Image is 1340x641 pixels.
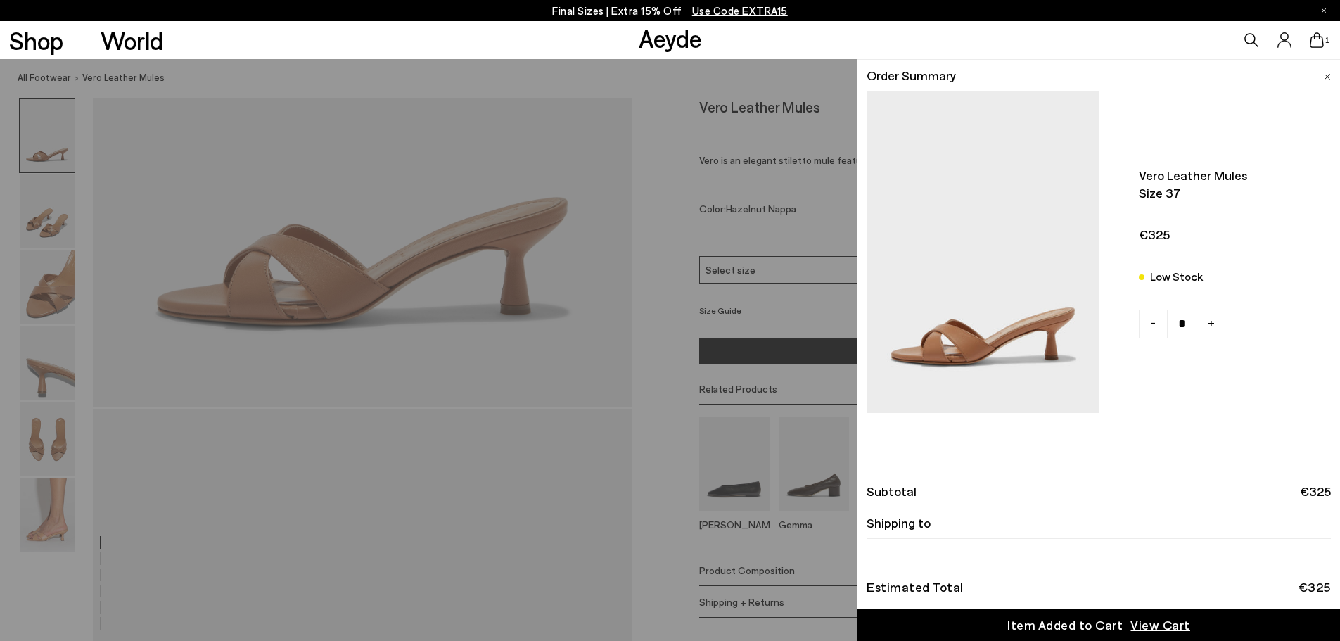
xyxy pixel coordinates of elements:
[9,28,63,53] a: Shop
[857,609,1340,641] a: Item Added to Cart View Cart
[1139,184,1321,202] span: Size 37
[1150,267,1203,286] div: Low Stock
[867,582,964,592] div: Estimated Total
[552,2,788,20] p: Final Sizes | Extra 15% Off
[101,28,163,53] a: World
[692,4,788,17] span: Navigate to /collections/ss25-final-sizes
[1298,582,1331,592] div: €325
[1197,310,1225,338] a: +
[1324,37,1331,44] span: 1
[867,514,931,532] span: Shipping to
[1139,310,1168,338] a: -
[1151,313,1156,331] span: -
[1208,313,1215,331] span: +
[1007,616,1123,634] div: Item Added to Cart
[639,23,702,53] a: Aeyde
[1139,167,1321,184] span: Vero leather mules
[867,476,1331,507] li: Subtotal
[867,91,1099,413] img: AEYDE-VERO-NAPPA-LEATHER-HAZELNUT-1_900x.jpg
[867,67,956,84] span: Order Summary
[1130,616,1190,634] span: View Cart
[1310,32,1324,48] a: 1
[1300,483,1331,500] span: €325
[1139,226,1321,243] span: €325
